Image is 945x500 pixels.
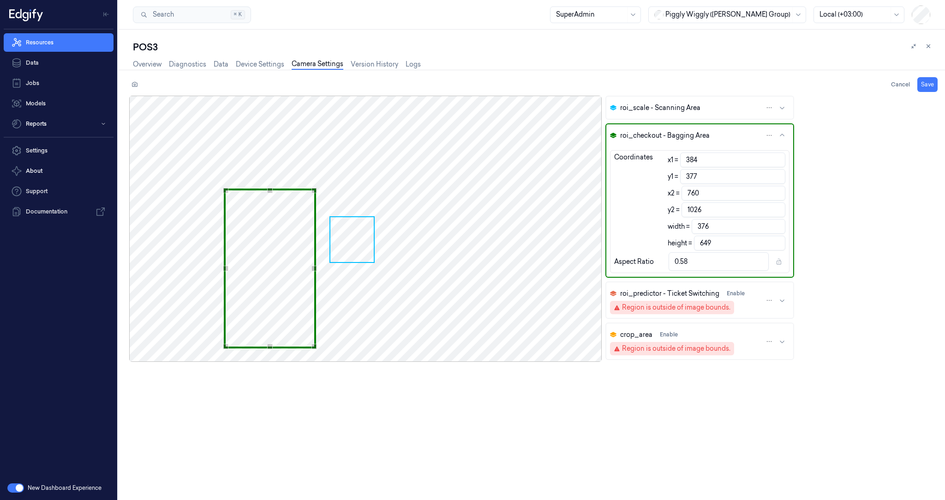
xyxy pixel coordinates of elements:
a: Device Settings [236,60,284,69]
div: Coordinates [614,152,653,250]
button: Region is outside of image bounds. [610,342,734,355]
div: Use the arrow keys to move the north west drag handle to change the crop selection area [223,188,228,193]
button: Region is outside of image bounds. [610,301,734,314]
div: Use the up and down arrow keys to move the west drag handle to change the crop selection area [223,266,228,271]
a: Logs [406,60,421,69]
span: roi_checkout - Bagging Area [620,131,710,140]
button: Enable [723,286,748,301]
div: roi_checkout - Bagging Area [606,150,793,273]
a: Documentation [4,202,114,221]
span: roi_predictor - Ticket Switching [620,289,719,299]
div: Use the arrow keys to move the south east drag handle to change the crop selection area [311,344,317,349]
div: Region is outside of image bounds. [622,344,730,354]
a: Camera Settings [292,59,343,70]
button: Reports [4,115,114,133]
div: Region is outside of image bounds. [622,303,730,312]
button: roi_scale - Scanning Area [606,97,793,119]
label: width = [668,222,690,232]
label: x2 = [668,189,680,198]
button: crop_areaEnableRegion is outside of image bounds. [606,323,793,359]
button: Enable [656,327,682,342]
label: y1 = [668,172,678,182]
button: Cancel [887,77,914,92]
button: roi_checkout - Bagging Area [606,124,793,146]
a: Data [4,54,114,72]
div: Use the up and down arrow keys to move the south drag handle to change the crop selection area [267,344,273,349]
div: POS3 [133,41,938,54]
div: Aspect Ratio [614,257,654,267]
div: Use the up and down arrow keys to move the north drag handle to change the crop selection area [267,188,273,193]
div: Use the arrow keys to move the south west drag handle to change the crop selection area [223,344,228,349]
button: About [4,162,114,180]
span: roi_scale - Scanning Area [620,103,700,113]
button: Search⌘K [133,6,251,23]
div: Use the arrow keys to move the north east drag handle to change the crop selection area [311,188,317,193]
a: Models [4,94,114,113]
a: Resources [4,33,114,52]
label: x1 = [668,155,678,165]
a: Overview [133,60,161,69]
a: Version History [351,60,398,69]
div: Use the up and down arrow keys to move the east drag handle to change the crop selection area [311,266,317,271]
button: Save [917,77,938,92]
a: Jobs [4,74,114,92]
button: roi_predictor - Ticket SwitchingEnableRegion is outside of image bounds. [606,282,793,318]
button: Toggle Navigation [99,7,114,22]
a: Data [214,60,228,69]
a: Diagnostics [169,60,206,69]
label: y2 = [668,205,680,215]
a: Support [4,182,114,201]
span: crop_area [620,330,652,340]
label: height = [668,238,692,248]
div: Use the arrow keys to move the crop selection area [329,216,375,262]
a: Settings [4,141,114,160]
div: Use the arrow keys to move the crop selection area [224,189,317,348]
span: Search [149,10,174,19]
